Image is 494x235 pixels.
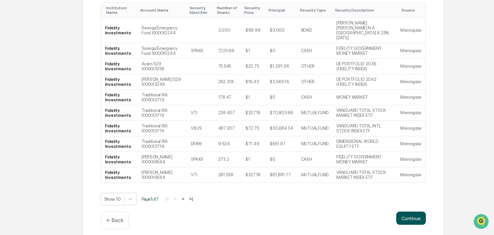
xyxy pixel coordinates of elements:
div: Toggle SortBy [140,8,184,13]
td: FIDELITY GOVERNMENT MONEY MARKET [332,43,396,59]
td: Morningstar [396,121,426,136]
td: Traditional IRA XXXXX3719 [138,121,187,136]
td: VANGUARD TOTAL INTL STOCK INDEX ETF [332,121,396,136]
td: MONEY MARKET [332,90,396,105]
td: Fidelity Investments [101,105,138,121]
td: [PERSON_NAME] XXXXX9544 [138,152,187,167]
td: OTHER [297,74,332,90]
td: Morningstar [396,18,426,43]
span: Preclearance [13,83,42,90]
td: MUTUALFUND [297,121,332,136]
td: $81,881.77 [266,167,297,183]
button: |< [164,196,171,202]
td: Morningstar [396,167,426,183]
td: 7,125.99 [214,43,242,59]
td: Morningstar [396,43,426,59]
td: $1 [242,152,266,167]
div: Toggle SortBy [300,8,330,13]
td: $71.49 [242,136,266,152]
td: Traditional IRA XXXXX3719 [138,136,187,152]
td: $3,000 [266,18,297,43]
td: OTHER [297,59,332,74]
td: DFAW [187,136,214,152]
td: $0 [266,90,297,105]
button: Start new chat [112,52,120,60]
td: Traditional IRA XXXXX3719 [138,105,187,121]
span: Data Lookup [13,96,41,102]
td: $30,684.34 [266,121,297,136]
iframe: Open customer support [473,213,491,231]
p: How can we help? [7,14,120,24]
td: CASH [297,43,332,59]
td: VANGUARD TOTAL STOCK MARKET INDEX ETF [332,167,396,183]
td: $327.18 [242,105,266,121]
p: ← Back [106,217,123,223]
td: DE PORTFOLIO 2042 (FIDELITY INDEX) [332,74,396,90]
td: $72.75 [242,121,266,136]
td: $0 [266,43,297,59]
span: Pylon [65,112,80,117]
td: Morningstar [396,152,426,167]
button: < [172,196,179,202]
span: Page 1 of 7 [142,196,159,202]
div: 🗄️ [48,84,53,89]
td: Savings/Emergency Fund XXXXX0244 [138,43,187,59]
td: $99.99 [242,18,266,43]
td: $1 [242,90,266,105]
td: MUTUALFUND [297,167,332,183]
td: MUTUALFUND [297,136,332,152]
td: VTI [187,105,214,121]
td: Traditional IRA XXXXX3719 [138,90,187,105]
td: [PERSON_NAME] XXXXX9544 [138,167,187,183]
td: FIDELITY GOVERNMENT MONEY MARKET [332,152,396,167]
td: CASH [297,152,332,167]
td: Austin 529 XXXXX3258 [138,59,187,74]
td: Morningstar [396,59,426,74]
td: 238.407 [214,105,242,121]
td: 9.524 [214,136,242,152]
td: Morningstar [396,105,426,121]
div: Start new chat [22,50,108,57]
span: Attestations [54,83,82,90]
td: Fidelity Investments [101,59,138,74]
a: 🗄️Attestations [45,81,84,92]
td: 178.47 [214,90,242,105]
td: Fidelity Investments [101,167,138,183]
a: 🖐️Preclearance [4,81,45,92]
td: Savings/Emergency Fund XXXXX0244 [138,18,187,43]
td: [PERSON_NAME] [PERSON_NAME] N A [GEOGRAPHIC_DATA] 4.25% [DATE] [332,18,396,43]
td: [PERSON_NAME] 529 XXXXX3248 [138,74,187,90]
div: Toggle SortBy [190,6,211,15]
td: $16.43 [242,74,266,90]
div: 🖐️ [7,84,12,89]
div: Toggle SortBy [217,6,239,15]
td: 281.538 [214,167,242,183]
td: Fidelity Investments [101,18,138,43]
td: $1 [242,43,266,59]
button: Continue [396,212,426,225]
td: DE PORTFOLIO 2036 (FIDELITY INDEX) [332,59,396,74]
div: 🔎 [7,96,12,102]
button: >| [187,196,195,202]
td: Morningstar [396,90,426,105]
td: VANGUARD TOTAL STOCK MARKET INDEX ETF [332,105,396,121]
td: VTI [187,167,214,183]
td: SPAXX [187,152,214,167]
td: Fidelity Investments [101,136,138,152]
td: $327.18 [242,167,266,183]
td: Morningstar [396,74,426,90]
td: Fidelity Investments [101,121,138,136]
td: $651.97 [266,136,297,152]
td: MUTUALFUND [297,105,332,121]
td: $22.75 [242,59,266,74]
td: 75.545 [214,59,242,74]
a: 🔎Data Lookup [4,93,44,105]
td: $0 [266,152,297,167]
img: 1746055101610-c473b297-6a78-478c-a979-82029cc54cd1 [7,50,18,62]
a: Powered byPylon [46,112,80,117]
button: > [180,196,186,202]
td: $70,803.66 [266,105,297,121]
td: Morningstar [396,136,426,152]
td: Fidelity Investments [101,43,138,59]
div: Toggle SortBy [402,8,423,13]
